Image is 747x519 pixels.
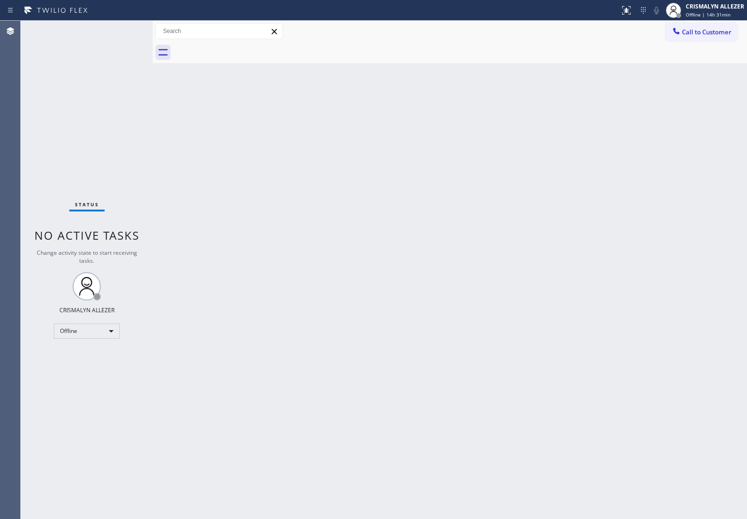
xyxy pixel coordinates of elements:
span: Call to Customer [682,28,731,36]
span: No active tasks [34,227,140,243]
div: CRISMALYN ALLEZER [59,306,115,314]
span: Status [75,201,99,208]
span: Offline | 14h 31min [686,11,731,18]
span: Change activity state to start receiving tasks. [37,249,137,265]
div: Offline [54,324,120,339]
input: Search [156,24,282,39]
button: Call to Customer [665,23,738,41]
div: CRISMALYN ALLEZER [686,2,744,10]
button: Mute [650,4,663,17]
